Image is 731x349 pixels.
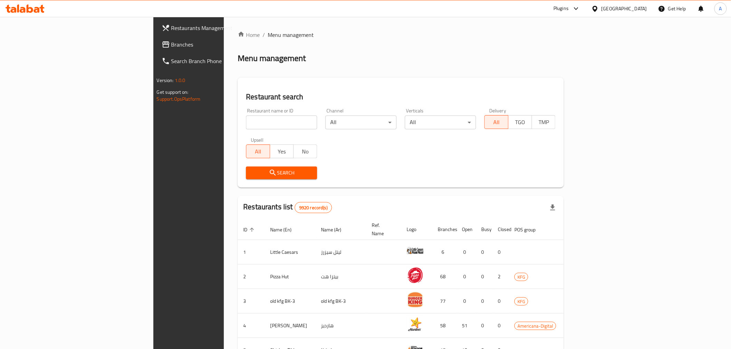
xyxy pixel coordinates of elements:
h2: Restaurant search [246,92,556,102]
td: ليتل سيزرز [315,240,366,265]
button: No [293,144,317,158]
td: 0 [456,265,476,289]
td: 0 [456,240,476,265]
span: Get support on: [157,88,189,97]
td: [PERSON_NAME] [265,313,315,338]
th: Closed [492,219,509,240]
div: All [325,116,397,129]
td: 0 [492,313,509,338]
span: 1.0.0 [175,76,186,85]
span: Restaurants Management [171,24,270,32]
span: KFG [515,298,528,306]
td: 0 [476,313,492,338]
button: All [484,115,508,129]
span: 9920 record(s) [295,205,332,211]
span: Americana-Digital [515,322,556,330]
th: Open [456,219,476,240]
td: 0 [492,289,509,313]
img: Little Caesars [407,242,424,259]
button: Search [246,167,317,179]
span: ID [243,226,256,234]
th: Branches [432,219,456,240]
th: Logo [401,219,432,240]
span: Ref. Name [372,221,393,238]
td: 6 [432,240,456,265]
td: 0 [492,240,509,265]
img: old kfg BK-3 [407,291,424,308]
td: 68 [432,265,456,289]
span: TGO [511,117,529,127]
span: Menu management [268,31,314,39]
div: Plugins [553,4,569,13]
span: Search [251,169,312,177]
div: Export file [544,199,561,216]
td: 0 [476,289,492,313]
td: بيتزا هت [315,265,366,289]
label: Delivery [489,108,506,113]
span: Version: [157,76,174,85]
span: Search Branch Phone [171,57,270,65]
td: Little Caesars [265,240,315,265]
span: No [296,147,314,157]
a: Support.OpsPlatform [157,94,201,103]
span: All [487,117,505,127]
td: 0 [476,265,492,289]
span: Name (Ar) [321,226,350,234]
td: old kfg BK-3 [315,289,366,313]
td: old kfg BK-3 [265,289,315,313]
span: Name (En) [270,226,301,234]
button: TGO [508,115,532,129]
h2: Restaurants list [243,202,332,213]
input: Search for restaurant name or ID.. [246,116,317,129]
label: Upsell [251,138,264,142]
img: Pizza Hut [407,267,424,284]
span: Yes [273,147,291,157]
span: All [249,147,267,157]
div: Total records count [295,202,332,213]
span: A [719,5,722,12]
button: Yes [270,144,294,158]
td: هارديز [315,313,366,338]
td: 2 [492,265,509,289]
td: 77 [432,289,456,313]
span: KFG [515,273,528,281]
td: Pizza Hut [265,265,315,289]
th: Busy [476,219,492,240]
a: Branches [156,36,275,53]
span: Branches [171,40,270,49]
button: All [246,144,270,158]
a: Search Branch Phone [156,53,275,69]
span: POS group [514,226,544,234]
td: 58 [432,313,456,338]
td: 51 [456,313,476,338]
img: Hardee's [407,316,424,333]
span: TMP [535,117,553,127]
td: 0 [476,240,492,265]
td: 0 [456,289,476,313]
nav: breadcrumb [238,31,564,39]
a: Restaurants Management [156,20,275,36]
button: TMP [532,115,556,129]
div: [GEOGRAPHIC_DATA] [601,5,647,12]
div: All [405,116,476,129]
